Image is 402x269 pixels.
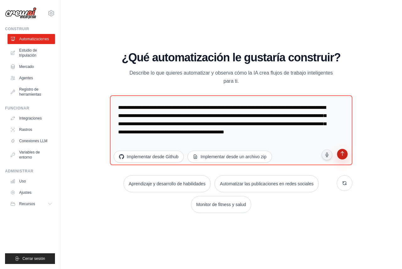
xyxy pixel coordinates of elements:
[8,136,55,146] a: Conexiones LLM
[127,154,178,159] font: Implementar desde Github
[8,125,55,135] a: Rastros
[129,70,333,84] font: Describe lo que quieres automatizar y observa cómo la IA crea flujos de trabajo inteligentes para...
[19,76,33,80] font: Agentes
[8,62,55,72] a: Mercado
[19,48,37,58] font: Estudio de tripulación
[5,27,29,31] font: Construir
[8,73,55,83] a: Agentes
[19,64,34,69] font: Mercado
[5,253,55,264] button: Cerrar sesión
[19,139,47,143] font: Conexiones LLM
[8,45,55,60] a: Estudio de tripulación
[196,202,246,207] font: Monitor de fitness y salud
[220,181,313,186] font: Automatizar las publicaciones en redes sociales
[19,190,31,195] font: Ajustes
[200,154,266,159] font: Implementar desde un archivo zip
[19,202,35,206] font: Recursos
[8,113,55,123] a: Integraciones
[19,37,49,41] font: Automatizaciones
[215,175,319,192] button: Automatizar las publicaciones en redes sociales
[19,150,40,160] font: Variables de entorno
[19,87,41,97] font: Registro de herramientas
[8,188,55,198] a: Ajustes
[8,199,55,209] button: Recursos
[8,147,55,162] a: Variables de entorno
[114,151,184,163] button: Implementar desde Github
[5,7,36,19] img: Logo
[122,51,341,64] font: ¿Qué automatización le gustaría construir?
[191,196,252,213] button: Monitor de fitness y salud
[8,176,55,186] a: Uso
[8,34,55,44] a: Automatizaciones
[8,84,55,99] a: Registro de herramientas
[371,239,402,269] iframe: Widget de chat
[5,106,29,110] font: Funcionar
[19,127,32,132] font: Rastros
[123,175,211,192] button: Aprendizaje y desarrollo de habilidades
[129,181,205,186] font: Aprendizaje y desarrollo de habilidades
[22,256,45,261] font: Cerrar sesión
[19,116,42,120] font: Integraciones
[19,179,26,183] font: Uso
[187,151,272,163] button: Implementar desde un archivo zip
[5,169,34,173] font: Administrar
